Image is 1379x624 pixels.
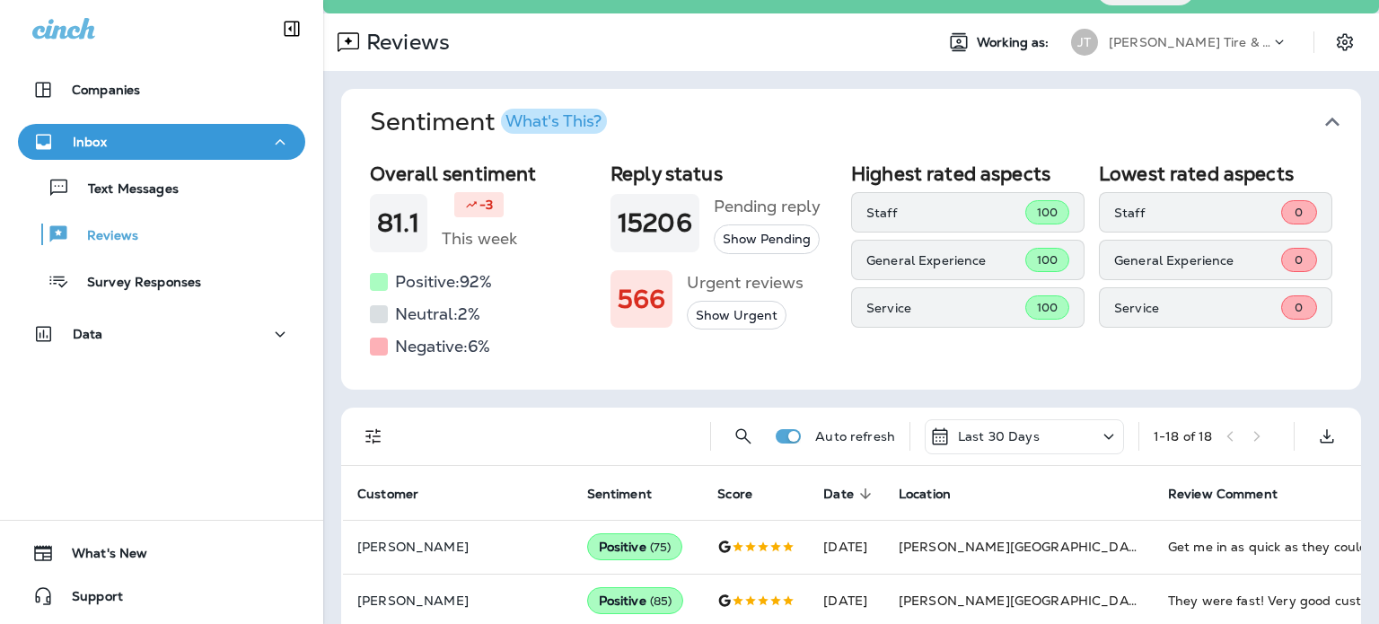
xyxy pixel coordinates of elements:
[505,113,602,129] div: What's This?
[650,593,672,609] span: ( 85 )
[1071,29,1098,56] div: JT
[815,429,895,444] p: Auto refresh
[1037,300,1058,315] span: 100
[18,535,305,571] button: What's New
[18,124,305,160] button: Inbox
[395,268,492,296] h5: Positive: 92 %
[899,539,1149,555] span: [PERSON_NAME][GEOGRAPHIC_DATA]
[977,35,1053,50] span: Working as:
[377,208,420,238] h1: 81.1
[395,300,480,329] h5: Neutral: 2 %
[1114,253,1281,268] p: General Experience
[18,262,305,300] button: Survey Responses
[1168,487,1278,502] span: Review Comment
[687,268,804,297] h5: Urgent reviews
[687,301,786,330] button: Show Urgent
[54,546,147,567] span: What's New
[356,89,1375,155] button: SentimentWhat's This?
[899,486,974,502] span: Location
[1109,35,1270,49] p: [PERSON_NAME] Tire & Auto
[610,163,837,185] h2: Reply status
[357,593,558,608] p: [PERSON_NAME]
[395,332,490,361] h5: Negative: 6 %
[899,593,1149,609] span: [PERSON_NAME][GEOGRAPHIC_DATA]
[1309,418,1345,454] button: Export as CSV
[73,327,103,341] p: Data
[714,224,820,254] button: Show Pending
[1114,301,1281,315] p: Service
[958,429,1040,444] p: Last 30 Days
[866,253,1025,268] p: General Experience
[618,208,692,238] h1: 15206
[370,107,607,137] h1: Sentiment
[1099,163,1332,185] h2: Lowest rated aspects
[341,155,1361,390] div: SentimentWhat's This?
[714,192,821,221] h5: Pending reply
[18,215,305,253] button: Reviews
[899,487,951,502] span: Location
[357,540,558,554] p: [PERSON_NAME]
[357,487,418,502] span: Customer
[650,540,672,555] span: ( 75 )
[72,83,140,97] p: Companies
[725,418,761,454] button: Search Reviews
[69,275,201,292] p: Survey Responses
[1295,205,1303,220] span: 0
[501,109,607,134] button: What's This?
[823,487,854,502] span: Date
[1168,486,1301,502] span: Review Comment
[823,486,877,502] span: Date
[1329,26,1361,58] button: Settings
[587,487,652,502] span: Sentiment
[851,163,1085,185] h2: Highest rated aspects
[866,301,1025,315] p: Service
[1295,252,1303,268] span: 0
[69,228,138,245] p: Reviews
[356,418,391,454] button: Filters
[1037,252,1058,268] span: 100
[18,316,305,352] button: Data
[1295,300,1303,315] span: 0
[809,520,884,574] td: [DATE]
[357,486,442,502] span: Customer
[479,196,493,214] p: -3
[54,589,123,611] span: Support
[717,487,752,502] span: Score
[618,285,665,314] h1: 566
[866,206,1025,220] p: Staff
[587,533,683,560] div: Positive
[73,135,107,149] p: Inbox
[359,29,450,56] p: Reviews
[267,11,317,47] button: Collapse Sidebar
[18,578,305,614] button: Support
[1114,206,1281,220] p: Staff
[442,224,517,253] h5: This week
[587,486,675,502] span: Sentiment
[18,72,305,108] button: Companies
[70,181,179,198] p: Text Messages
[18,169,305,207] button: Text Messages
[1037,205,1058,220] span: 100
[587,587,684,614] div: Positive
[370,163,596,185] h2: Overall sentiment
[717,486,776,502] span: Score
[1154,429,1212,444] div: 1 - 18 of 18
